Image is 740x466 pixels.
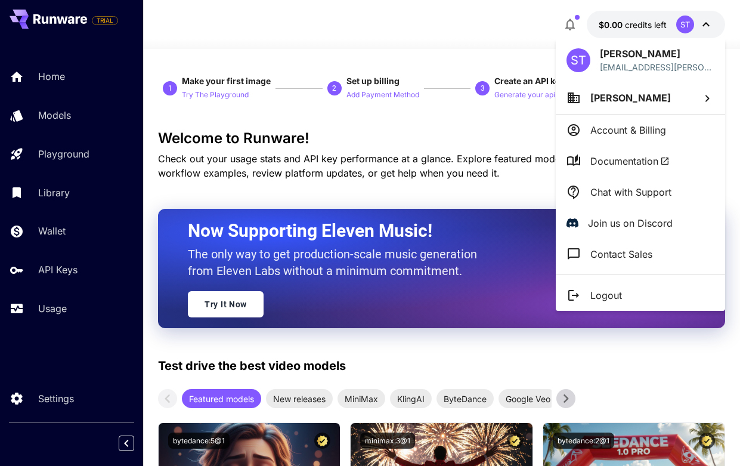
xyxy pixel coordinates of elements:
[556,82,725,114] button: [PERSON_NAME]
[566,48,590,72] div: ST
[590,185,671,199] p: Chat with Support
[590,123,666,137] p: Account & Billing
[600,47,714,61] p: [PERSON_NAME]
[590,288,622,303] p: Logout
[588,216,673,230] p: Join us on Discord
[590,154,670,168] span: Documentation
[600,61,714,73] p: [EMAIL_ADDRESS][PERSON_NAME][DOMAIN_NAME]
[590,247,652,261] p: Contact Sales
[600,61,714,73] div: hello@sharique.in
[590,92,671,104] span: [PERSON_NAME]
